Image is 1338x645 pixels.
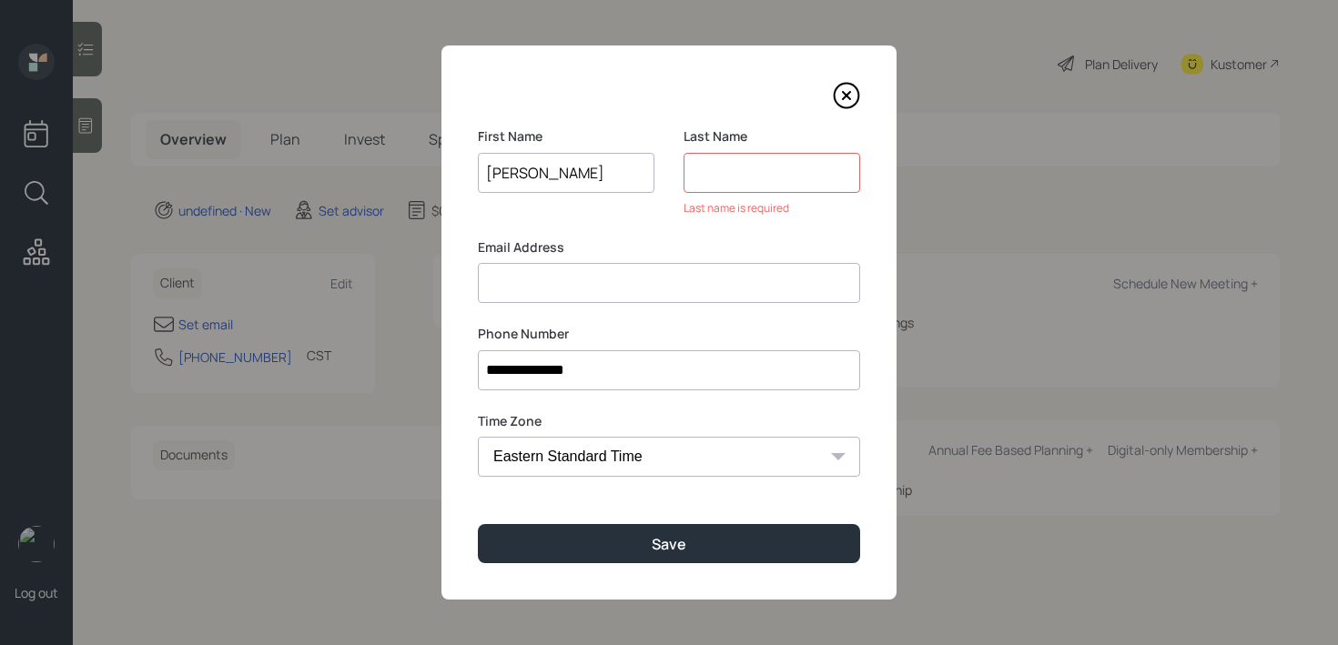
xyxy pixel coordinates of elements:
[684,127,860,146] label: Last Name
[478,238,860,257] label: Email Address
[478,524,860,563] button: Save
[478,127,654,146] label: First Name
[652,534,686,554] div: Save
[684,200,860,217] div: Last name is required
[478,325,860,343] label: Phone Number
[478,412,860,430] label: Time Zone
